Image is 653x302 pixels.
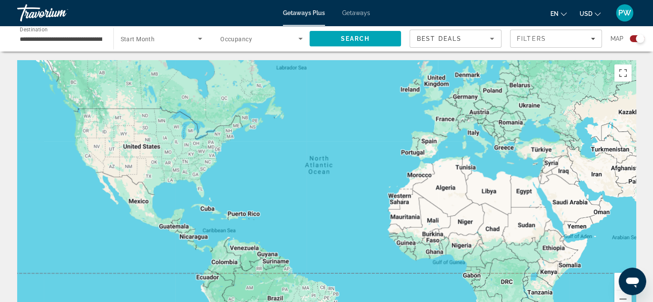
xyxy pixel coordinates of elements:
a: Getaways [342,9,370,16]
button: Zoom in [614,273,632,290]
span: Destination [20,26,48,32]
span: Search [340,35,370,42]
button: Change currency [580,7,601,20]
span: Map [610,33,623,45]
button: Toggle fullscreen view [614,64,632,82]
iframe: Button to launch messaging window [619,268,646,295]
a: Travorium [17,2,103,24]
span: USD [580,10,592,17]
button: Search [310,31,401,46]
span: PW [618,9,631,17]
mat-select: Sort by [417,34,494,44]
a: Getaways Plus [283,9,325,16]
span: Occupancy [220,36,252,43]
button: Change language [550,7,567,20]
span: Best Deals [417,35,462,42]
span: Filters [517,35,546,42]
span: Start Month [121,36,155,43]
button: User Menu [614,4,636,22]
span: en [550,10,559,17]
input: Select destination [20,34,102,44]
button: Filters [510,30,602,48]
